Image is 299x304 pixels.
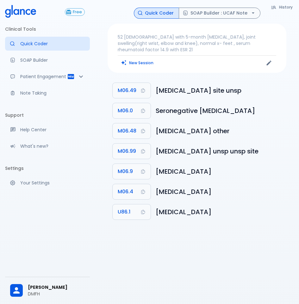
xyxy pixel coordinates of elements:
[65,8,90,16] a: Click to view or change your subscription
[5,22,90,37] li: Clinical Tools
[156,187,281,197] h6: Inflammatory polyarthropathy
[5,53,90,67] a: Docugen: Compose a clinical documentation in seconds
[264,58,274,68] button: Edit
[113,204,151,220] button: Copy Code U86.1 to clipboard
[20,90,85,96] p: Note Taking
[118,187,133,196] span: M06.4
[179,8,260,19] button: SOAP Builder : UCAF Note
[113,144,151,159] button: Copy Code M06.99 to clipboard
[113,123,151,139] button: Copy Code M06.48 to clipboard
[156,207,281,217] h6: Rheumatoid arthritis
[20,40,85,47] p: Quick Coder
[118,34,276,53] p: 52 [DEMOGRAPHIC_DATA] with 5-month [MEDICAL_DATA], joint swelling(right wrist, elbow and knee), n...
[118,58,157,67] button: Clears all inputs and results.
[65,8,85,16] button: Free
[20,127,85,133] p: Help Center
[5,139,90,153] div: Recent updates and feature releases
[5,123,90,137] a: Get help from our support team
[156,85,281,96] h6: Inflammatory polyarthropathy, site unspecified
[5,108,90,123] li: Support
[5,280,90,301] div: [PERSON_NAME]DMFH
[20,57,85,63] p: SOAP Builder
[113,184,151,199] button: Copy Code M06.4 to clipboard
[156,166,281,177] h6: Rheumatoid arthritis, unspecified
[5,86,90,100] a: Advanced note-taking
[134,8,179,19] button: Quick Coder
[20,180,85,186] p: Your Settings
[28,291,85,297] p: DMFH
[268,3,296,12] button: History
[5,70,90,84] div: Patient Reports & Referrals
[118,147,136,156] span: M06.99
[118,208,130,216] span: U86.1
[5,176,90,190] a: Manage your settings
[28,284,85,291] span: [PERSON_NAME]
[20,143,85,149] p: What's new?
[156,126,281,136] h6: Inflammatory polyarthropathy, other site
[5,161,90,176] li: Settings
[5,37,90,51] a: Moramiz: Find ICD10AM codes instantly
[113,103,151,118] button: Copy Code M06.0 to clipboard
[118,106,133,115] span: M06.0
[118,86,136,95] span: M06.49
[113,83,151,98] button: Copy Code M06.49 to clipboard
[70,10,84,15] span: Free
[118,167,133,176] span: M06.9
[20,73,67,80] p: Patient Engagement
[118,127,136,135] span: M06.48
[156,146,281,156] h6: Rheumatoid arthritis, unspecified, site unspecified
[113,164,151,179] button: Copy Code M06.9 to clipboard
[156,106,281,116] h6: Seronegative rheumatoid arthritis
